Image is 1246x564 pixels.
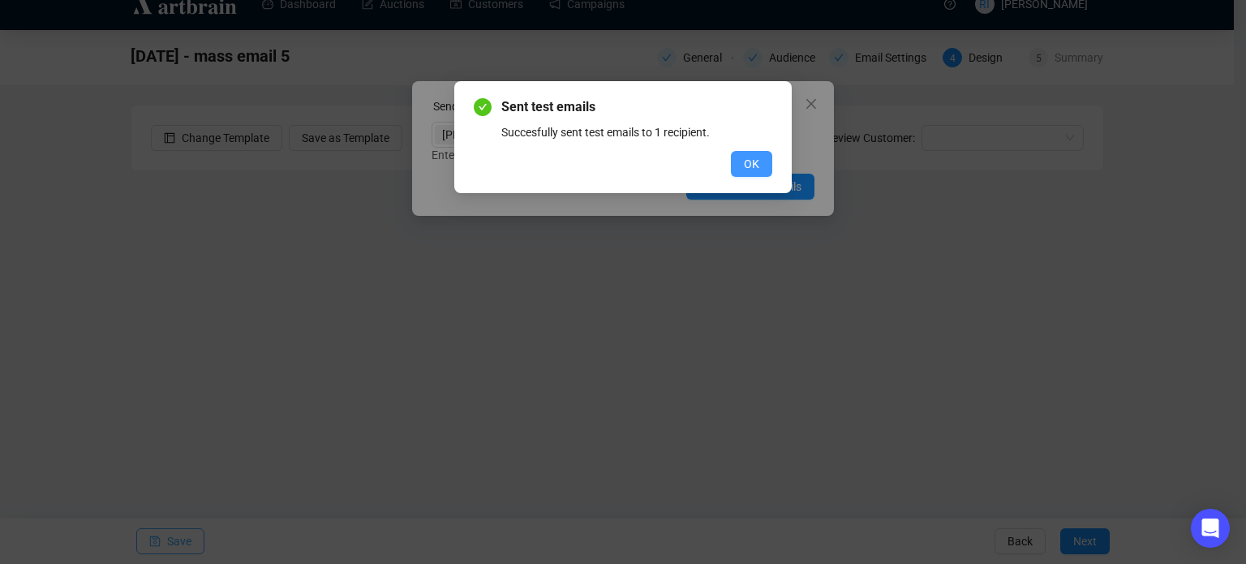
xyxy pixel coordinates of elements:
div: Succesfully sent test emails to 1 recipient. [501,123,772,141]
span: check-circle [474,98,492,116]
span: OK [744,155,759,173]
div: Open Intercom Messenger [1191,509,1230,548]
button: OK [731,151,772,177]
span: Sent test emails [501,97,772,117]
